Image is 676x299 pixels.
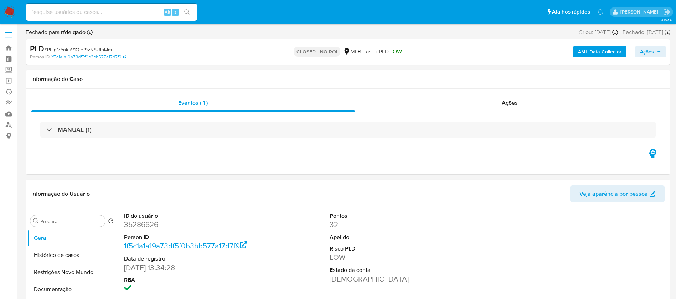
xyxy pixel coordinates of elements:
div: MLB [343,48,361,56]
dt: RBA [124,276,254,284]
a: Notificações [597,9,603,15]
button: Ações [635,46,666,57]
dt: Pontos [330,212,460,220]
h1: Informação do Caso [31,76,665,83]
span: Fechado para [26,29,86,36]
dd: LOW [330,252,460,262]
p: renata.fdelgado@mercadopago.com.br [620,9,661,15]
b: Person ID [30,54,50,60]
span: Risco PLD: [364,48,402,56]
dt: Estado da conta [330,266,460,274]
h1: Informação do Usuário [31,190,90,197]
span: Atalhos rápidos [552,8,590,16]
dt: ID do usuário [124,212,254,220]
span: # PtJnMYokuV1Qjpf9vN8UIpMm [44,46,112,53]
dt: Person ID [124,233,254,241]
div: Fechado: [DATE] [623,29,670,36]
span: s [174,9,176,15]
dd: [DEMOGRAPHIC_DATA] [330,274,460,284]
span: Ações [640,46,654,57]
input: Pesquise usuários ou casos... [26,7,197,17]
a: 1f5c1a1a19a73df5f0b3bb577a17d7f9 [51,54,126,60]
button: Documentação [27,281,117,298]
div: Criou: [DATE] [579,29,618,36]
b: AML Data Collector [578,46,621,57]
dt: Data de registro [124,255,254,263]
button: Restrições Novo Mundo [27,264,117,281]
span: Eventos ( 1 ) [178,99,208,107]
dt: Risco PLD [330,245,460,253]
button: search-icon [180,7,194,17]
span: Alt [165,9,170,15]
a: 1f5c1a1a19a73df5f0b3bb577a17d7f9 [124,241,247,251]
dd: 35286626 [124,220,254,230]
span: Veja aparência por pessoa [579,185,648,202]
span: LOW [390,47,402,56]
h3: MANUAL (1) [58,126,92,134]
button: Histórico de casos [27,247,117,264]
span: - [619,29,621,36]
dd: 32 [330,220,460,230]
p: CLOSED - NO ROI [294,47,340,57]
button: Procurar [33,218,39,224]
button: Veja aparência por pessoa [570,185,665,202]
div: MANUAL (1) [40,122,656,138]
input: Procurar [40,218,102,225]
a: Sair [663,8,671,16]
b: rfdelgado [60,28,86,36]
button: Retornar ao pedido padrão [108,218,114,226]
dd: [DATE] 13:34:28 [124,263,254,273]
dt: Apelido [330,233,460,241]
span: Ações [502,99,518,107]
button: Geral [27,230,117,247]
button: AML Data Collector [573,46,626,57]
b: PLD [30,43,44,54]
